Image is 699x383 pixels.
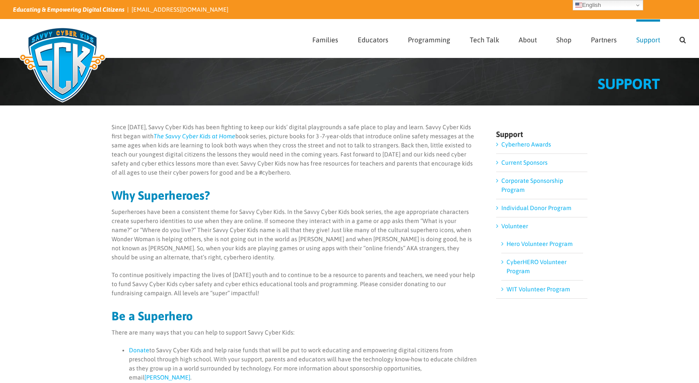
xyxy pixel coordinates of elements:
[112,207,477,262] p: Superheroes have been a consistent theme for Savvy Cyber Kids. In the Savvy Cyber Kids book serie...
[496,131,587,138] h4: Support
[144,374,190,381] a: [PERSON_NAME]
[312,36,338,43] span: Families
[680,19,686,57] a: Search
[13,6,125,13] i: Educating & Empowering Digital Citizens
[507,259,567,274] a: CyberHERO Volunteer Program
[112,123,477,177] p: Since [DATE], Savvy Cyber Kids has been fighting to keep our kids’ digital playgrounds a safe pla...
[312,19,338,57] a: Families
[591,36,617,43] span: Partners
[507,286,570,293] a: WIT Volunteer Program
[112,328,477,337] p: There are many ways that you can help to support Savvy Cyber Kids:
[501,177,563,193] a: Corporate Sponsorship Program
[636,19,660,57] a: Support
[129,347,149,354] a: Donate
[519,36,537,43] span: About
[636,36,660,43] span: Support
[408,36,450,43] span: Programming
[470,36,499,43] span: Tech Talk
[312,19,686,57] nav: Main Menu
[112,189,477,201] h2: Why Superheroes?
[112,271,477,298] p: To continue positively impacting the lives of [DATE] youth and to continue to be a resource to pa...
[556,36,571,43] span: Shop
[154,133,235,140] a: The Savvy Cyber Kids at Home
[501,141,551,148] a: Cyberhero Awards
[112,310,477,322] h2: Be a Superhero
[501,159,548,166] a: Current Sponsors
[507,240,573,247] a: Hero Volunteer Program
[470,19,499,57] a: Tech Talk
[131,6,228,13] a: [EMAIL_ADDRESS][DOMAIN_NAME]
[129,346,477,382] li: to Savvy Cyber Kids and help raise funds that will be put to work educating and empowering digita...
[501,204,571,211] a: Individual Donor Program
[408,19,450,57] a: Programming
[358,36,388,43] span: Educators
[13,22,112,108] img: Savvy Cyber Kids Logo
[591,19,617,57] a: Partners
[519,19,537,57] a: About
[575,2,582,9] img: en
[598,75,660,92] span: SUPPORT
[501,223,528,230] a: Volunteer
[358,19,388,57] a: Educators
[556,19,571,57] a: Shop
